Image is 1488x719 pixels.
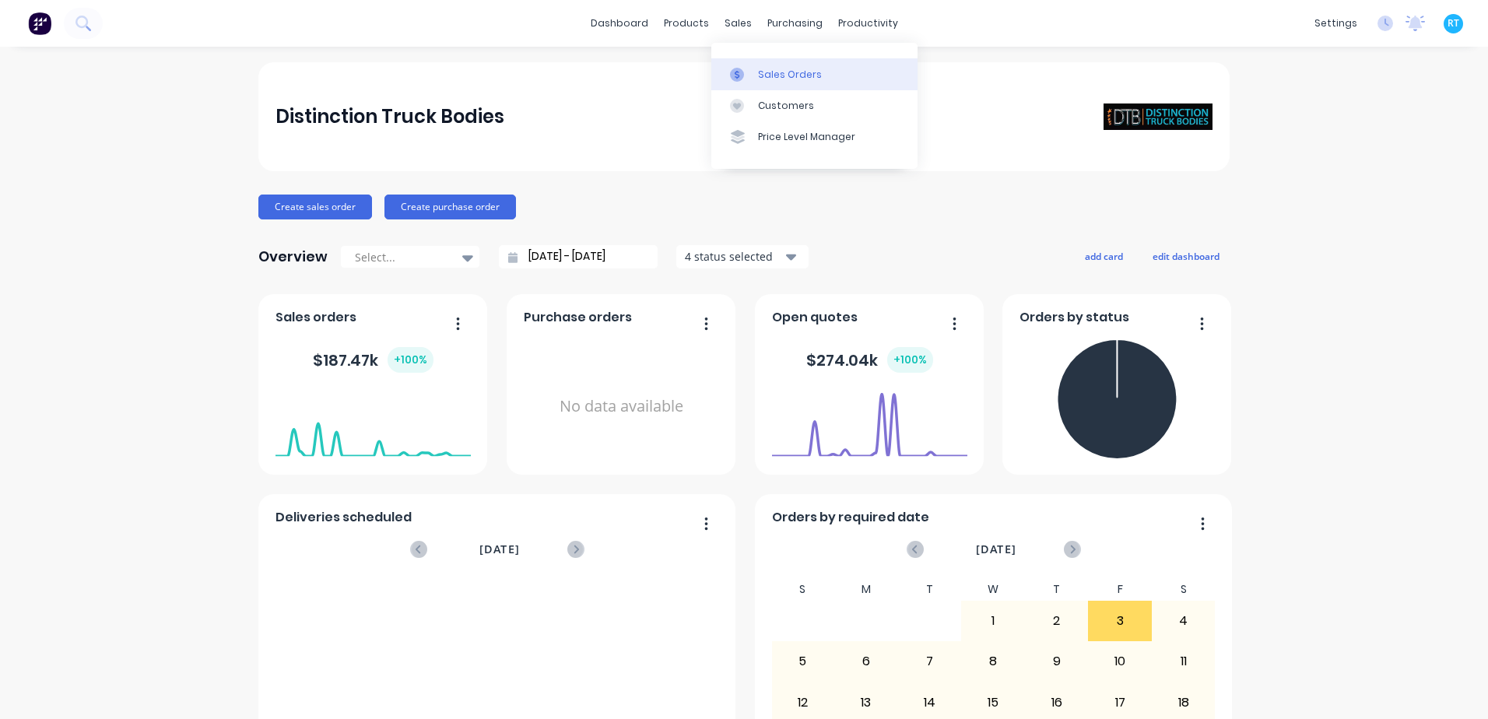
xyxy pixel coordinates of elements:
div: 4 status selected [685,248,783,265]
div: products [656,12,717,35]
span: Purchase orders [524,308,632,327]
div: S [771,578,835,601]
span: Orders by status [1019,308,1129,327]
div: 3 [1089,602,1151,640]
button: add card [1075,246,1133,266]
span: [DATE] [976,541,1016,558]
button: Create purchase order [384,195,516,219]
img: Factory [28,12,51,35]
a: Sales Orders [711,58,918,89]
span: Sales orders [275,308,356,327]
button: edit dashboard [1142,246,1230,266]
div: 2 [1026,602,1088,640]
div: 1 [962,602,1024,640]
div: W [961,578,1025,601]
div: 11 [1153,642,1215,681]
button: 4 status selected [676,245,809,268]
div: S [1152,578,1216,601]
div: 7 [899,642,961,681]
button: Create sales order [258,195,372,219]
div: 6 [835,642,897,681]
div: 5 [772,642,834,681]
div: 8 [962,642,1024,681]
div: F [1088,578,1152,601]
div: 9 [1026,642,1088,681]
div: + 100 % [388,347,433,373]
a: Customers [711,90,918,121]
div: purchasing [760,12,830,35]
div: $ 187.47k [313,347,433,373]
div: No data available [524,333,719,480]
div: 10 [1089,642,1151,681]
span: [DATE] [479,541,520,558]
div: Sales Orders [758,68,822,82]
div: 4 [1153,602,1215,640]
a: Price Level Manager [711,121,918,153]
div: Overview [258,241,328,272]
a: dashboard [583,12,656,35]
div: T [1025,578,1089,601]
div: Customers [758,99,814,113]
span: RT [1448,16,1459,30]
div: M [834,578,898,601]
div: $ 274.04k [806,347,933,373]
img: Distinction Truck Bodies [1104,103,1213,131]
div: T [898,578,962,601]
div: Distinction Truck Bodies [275,101,504,132]
div: + 100 % [887,347,933,373]
div: sales [717,12,760,35]
div: settings [1307,12,1365,35]
div: productivity [830,12,906,35]
div: Price Level Manager [758,130,855,144]
span: Open quotes [772,308,858,327]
